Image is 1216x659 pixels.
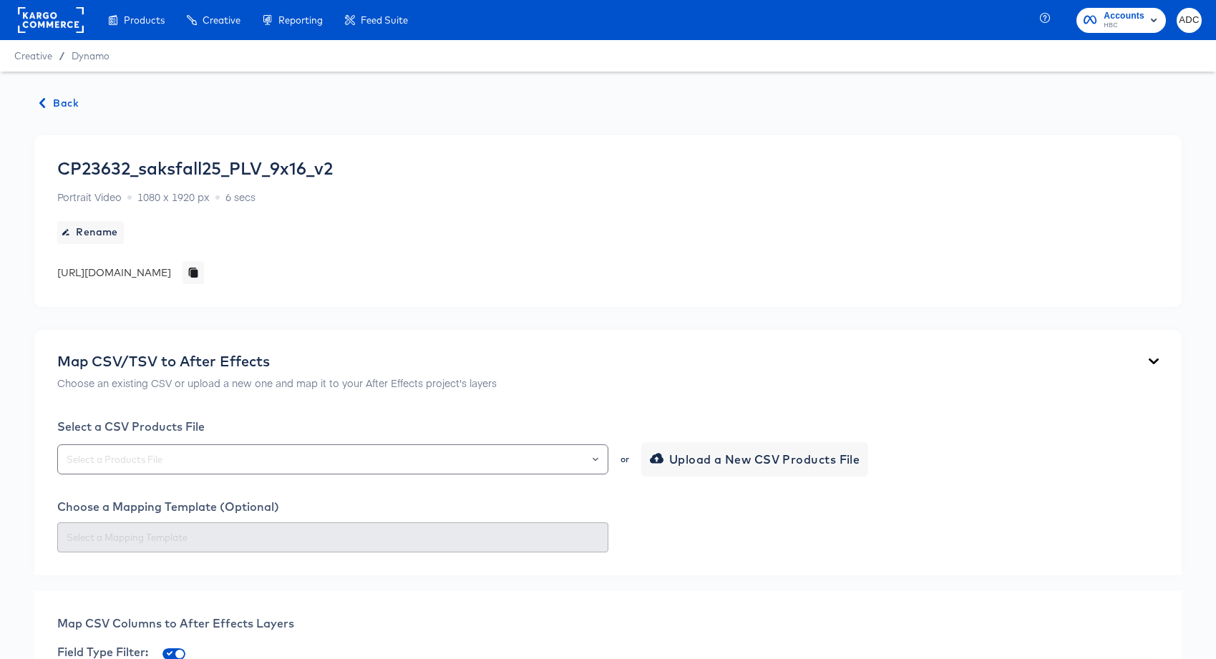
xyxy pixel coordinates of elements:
span: Creative [14,50,52,62]
span: HBC [1104,20,1144,31]
p: Choose an existing CSV or upload a new one and map it to your After Effects project's layers [57,376,497,390]
div: Select a CSV Products File [57,419,1159,434]
div: [URL][DOMAIN_NAME] [57,265,171,280]
button: Back [34,94,84,112]
input: Select a Mapping Template [64,529,602,546]
a: Dynamo [72,50,110,62]
input: Select a Products File [64,451,602,468]
div: CP23632_saksfall25_PLV_9x16_v2 [57,158,333,178]
button: Open [593,449,598,469]
span: Upload a New CSV Products File [653,449,860,469]
button: ADC [1177,8,1202,33]
span: Back [40,94,79,112]
button: Rename [57,221,124,244]
span: Portrait Video [57,190,122,204]
button: Upload a New CSV Products File [641,442,869,477]
span: 6 secs [225,190,256,204]
span: Reporting [278,14,323,26]
div: or [619,455,631,464]
span: Map CSV Columns to After Effects Layers [57,616,294,630]
span: Feed Suite [361,14,408,26]
div: Map CSV/TSV to After Effects [57,353,497,370]
span: / [52,50,72,62]
span: Creative [203,14,240,26]
span: ADC [1182,12,1196,29]
span: Field Type Filter: [57,645,148,659]
span: Accounts [1104,9,1144,24]
span: 1080 x 1920 px [137,190,210,204]
button: AccountsHBC [1076,8,1166,33]
span: Rename [63,223,118,241]
div: Choose a Mapping Template (Optional) [57,499,1159,514]
span: Products [124,14,165,26]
